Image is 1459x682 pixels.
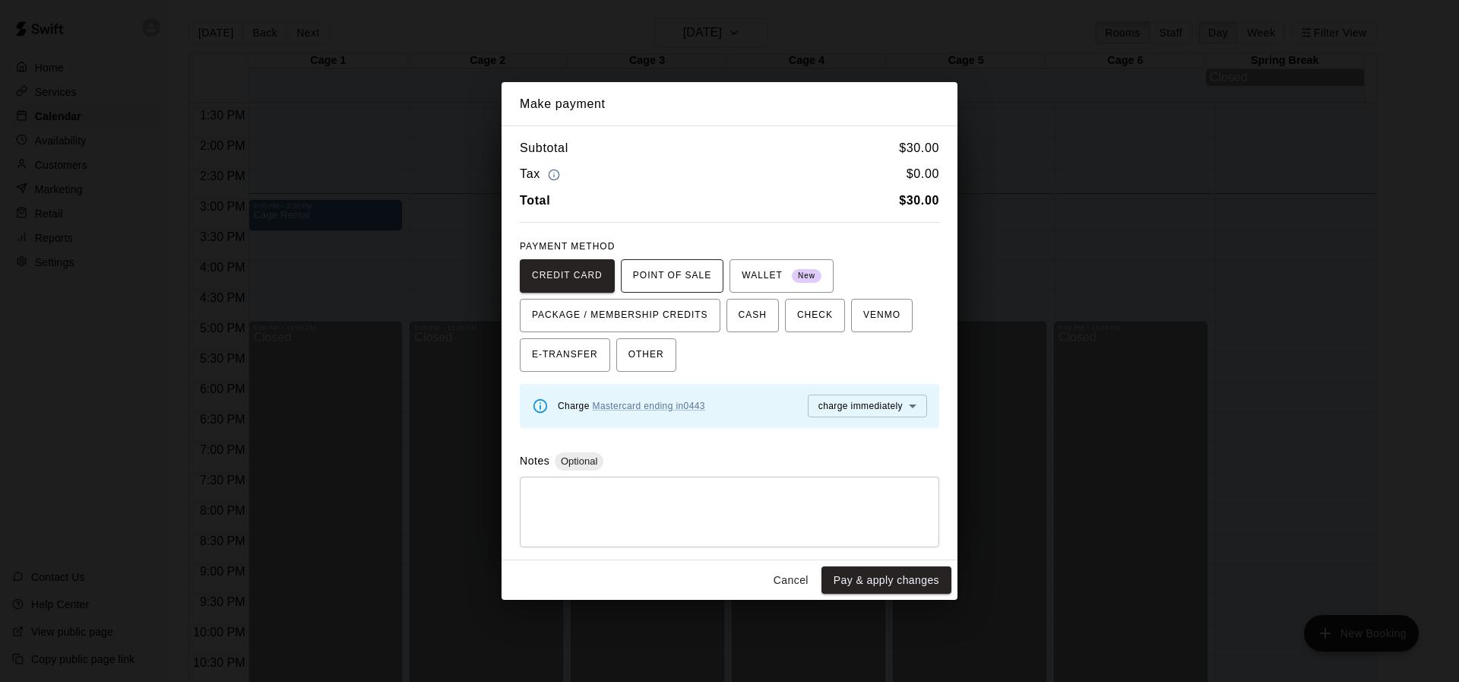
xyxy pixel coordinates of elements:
[797,303,833,328] span: CHECK
[502,82,957,126] h2: Make payment
[785,299,845,332] button: CHECK
[851,299,913,332] button: VENMO
[532,264,603,288] span: CREDIT CARD
[628,343,664,367] span: OTHER
[616,338,676,372] button: OTHER
[532,343,598,367] span: E-TRANSFER
[633,264,711,288] span: POINT OF SALE
[821,566,951,595] button: Pay & apply changes
[818,401,903,411] span: charge immediately
[520,138,568,158] h6: Subtotal
[555,455,603,467] span: Optional
[729,259,834,293] button: WALLET New
[621,259,723,293] button: POINT OF SALE
[520,194,550,207] b: Total
[520,455,549,467] label: Notes
[739,303,767,328] span: CASH
[899,138,939,158] h6: $ 30.00
[520,299,720,332] button: PACKAGE / MEMBERSHIP CREDITS
[520,241,615,252] span: PAYMENT METHOD
[767,566,815,595] button: Cancel
[792,266,821,287] span: New
[532,303,708,328] span: PACKAGE / MEMBERSHIP CREDITS
[558,401,705,411] span: Charge
[726,299,779,332] button: CASH
[742,264,821,288] span: WALLET
[863,303,900,328] span: VENMO
[520,164,564,185] h6: Tax
[520,338,610,372] button: E-TRANSFER
[520,259,615,293] button: CREDIT CARD
[899,194,939,207] b: $ 30.00
[593,401,705,411] a: Mastercard ending in 0443
[907,164,939,185] h6: $ 0.00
